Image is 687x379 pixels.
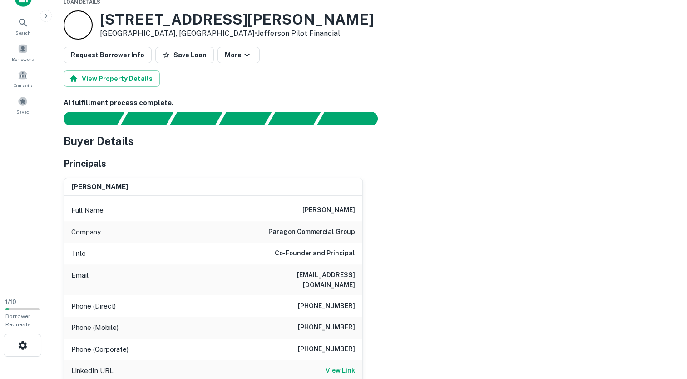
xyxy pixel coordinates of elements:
[217,47,260,63] button: More
[3,14,43,38] a: Search
[169,112,222,125] div: Documents found, AI parsing details...
[298,344,355,355] h6: [PHONE_NUMBER]
[3,40,43,65] a: Borrowers
[64,133,134,149] h4: Buyer Details
[317,112,389,125] div: AI fulfillment process complete.
[100,11,374,28] h3: [STREET_ADDRESS][PERSON_NAME]
[642,306,687,350] iframe: Chat Widget
[268,227,355,238] h6: paragon commercial group
[298,301,355,312] h6: [PHONE_NUMBER]
[71,205,104,216] p: Full Name
[246,270,355,290] h6: [EMAIL_ADDRESS][DOMAIN_NAME]
[298,322,355,333] h6: [PHONE_NUMBER]
[326,365,355,376] a: View Link
[71,301,116,312] p: Phone (Direct)
[71,182,128,192] h6: [PERSON_NAME]
[5,299,16,305] span: 1 / 10
[3,66,43,91] a: Contacts
[71,344,129,355] p: Phone (Corporate)
[64,47,152,63] button: Request Borrower Info
[155,47,214,63] button: Save Loan
[14,82,32,89] span: Contacts
[12,55,34,63] span: Borrowers
[71,270,89,290] p: Email
[267,112,321,125] div: Principals found, still searching for contact information. This may take time...
[71,248,86,259] p: Title
[302,205,355,216] h6: [PERSON_NAME]
[100,28,374,39] p: [GEOGRAPHIC_DATA], [GEOGRAPHIC_DATA] •
[64,98,669,108] h6: AI fulfillment process complete.
[53,112,121,125] div: Sending borrower request to AI...
[257,29,340,38] a: Jefferson Pilot Financial
[275,248,355,259] h6: Co-Founder and Principal
[218,112,272,125] div: Principals found, AI now looking for contact information...
[64,157,106,170] h5: Principals
[64,70,160,87] button: View Property Details
[15,29,30,36] span: Search
[5,313,31,328] span: Borrower Requests
[71,365,114,376] p: LinkedIn URL
[3,93,43,117] a: Saved
[71,322,119,333] p: Phone (Mobile)
[16,108,30,115] span: Saved
[120,112,173,125] div: Your request is received and processing...
[326,365,355,375] h6: View Link
[71,227,101,238] p: Company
